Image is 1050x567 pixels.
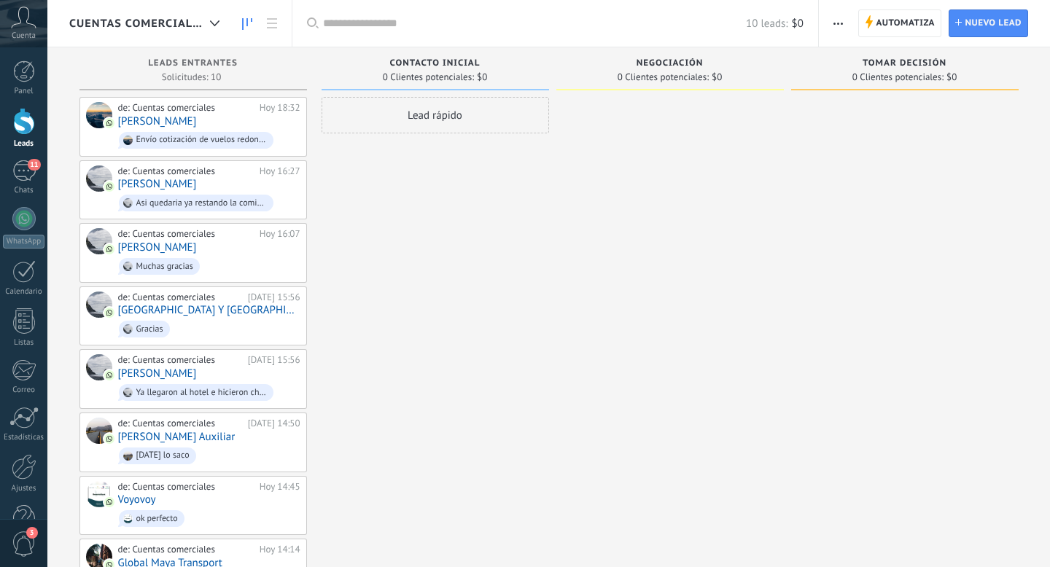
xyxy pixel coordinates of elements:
a: Voyovoy [118,493,156,506]
div: de: Cuentas comerciales [118,544,254,555]
div: Hoy 16:27 [260,165,300,177]
div: de: Cuentas comerciales [118,481,254,493]
a: [PERSON_NAME] [118,241,197,254]
div: ok perfecto [136,514,178,524]
span: $0 [946,73,957,82]
div: Hoy 16:07 [260,228,300,240]
img: com.amocrm.amocrmwa.svg [104,370,114,380]
div: Panel [3,87,45,96]
div: WhatsApp [3,235,44,249]
div: Lead rápido [322,97,549,133]
div: Hotel Uxulkah Y Salón Barranquilla Campeche [86,292,112,318]
div: Luna Cáceres Auxiliar [86,418,112,444]
span: $0 [712,73,722,82]
div: de: Cuentas comerciales [118,102,254,114]
div: Chats [3,186,45,195]
img: com.amocrm.amocrmwa.svg [104,118,114,128]
img: com.amocrm.amocrmwa.svg [104,244,114,254]
span: 11 [28,159,40,171]
span: 10 leads: [746,17,787,31]
a: [PERSON_NAME] [118,115,197,128]
div: de: Cuentas comerciales [118,354,243,366]
div: Muchas gracias [136,262,193,272]
div: de: Cuentas comerciales [118,418,243,429]
div: Ariadna Lerma [86,165,112,192]
div: Sandy M [86,102,112,128]
div: Leads [3,139,45,149]
div: Tomar decisión [798,58,1011,71]
span: Contacto inicial [390,58,481,69]
span: 0 Clientes potenciales: [383,73,474,82]
div: Calendario [3,287,45,297]
span: Cuentas comerciales [69,17,204,31]
a: [GEOGRAPHIC_DATA] Y [GEOGRAPHIC_DATA] [GEOGRAPHIC_DATA] [118,304,300,316]
div: Voyovoy [86,481,112,507]
img: com.amocrm.amocrmwa.svg [104,434,114,444]
div: de: Cuentas comerciales [118,165,254,177]
div: de: Cuentas comerciales [118,292,243,303]
span: Negociación [637,58,704,69]
span: 3 [26,527,38,539]
div: Hoy 18:32 [260,102,300,114]
div: Hoy 14:45 [260,481,300,493]
div: Joel Fock [86,228,112,254]
img: com.amocrm.amocrmwa.svg [104,308,114,318]
div: [DATE] lo saco [136,450,190,461]
div: [DATE] 14:50 [248,418,300,429]
div: de: Cuentas comerciales [118,228,254,240]
span: Automatiza [876,10,935,36]
div: Estadísticas [3,433,45,442]
div: [DATE] 15:56 [248,354,300,366]
span: Nuevo lead [965,10,1022,36]
div: Gracias [136,324,163,335]
div: Leads Entrantes [87,58,300,71]
div: Ya llegaron al hotel e hicieron check in Todo en orden [136,388,268,398]
span: Solicitudes: 10 [162,73,221,82]
div: Negociación [564,58,777,71]
div: [DATE] 15:56 [248,292,300,303]
a: Automatiza [858,9,941,37]
div: Contacto inicial [329,58,542,71]
div: Ajustes [3,484,45,493]
a: Nuevo lead [949,9,1028,37]
div: Envío cotización de vuelos redondos CUN-[GEOGRAPHIC_DATA] [136,135,268,145]
span: Leads Entrantes [148,58,238,69]
a: [PERSON_NAME] [118,367,197,380]
span: $0 [477,73,487,82]
a: [PERSON_NAME] Auxiliar [118,431,236,443]
div: Hoy 14:14 [260,544,300,555]
img: com.amocrm.amocrmwa.svg [104,181,114,192]
span: $0 [792,17,804,31]
span: 0 Clientes potenciales: [618,73,709,82]
span: Cuenta [12,31,36,41]
div: Hugo Menéndez Jr [86,354,112,380]
div: Listas [3,338,45,348]
span: Tomar decisión [863,58,946,69]
img: com.amocrm.amocrmwa.svg [104,497,114,507]
div: Asi quedaria ya restando la comisión de ustedes! [136,198,268,208]
span: 0 Clientes potenciales: [852,73,944,82]
div: Correo [3,386,45,395]
a: [PERSON_NAME] [118,178,197,190]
